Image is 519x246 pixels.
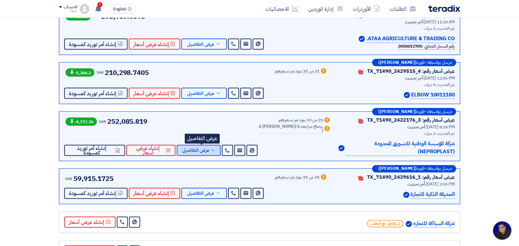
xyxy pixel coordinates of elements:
[379,167,417,171] b: ([PERSON_NAME])
[73,174,113,184] span: 59,915.1725
[427,167,452,171] span: مرسل بواسطة:
[379,61,417,65] b: ([PERSON_NAME])
[398,43,455,50] div: رقم السجل التجاري :
[372,108,456,115] div: –
[188,191,215,196] span: عرض التفاصيل
[188,42,215,47] span: عرض التفاصيل
[65,68,94,77] span: -1,366.2
[417,110,425,114] span: المورد
[428,5,460,12] img: Teradix logo
[366,35,455,43] p: ATAA AGRICULTURE & TRADING CO.
[134,42,169,47] span: إنشاء عرض أسعار
[359,36,365,42] img: Verified Account
[367,68,455,75] div: عرض أسعار رقم: TX_71490_2429515_4
[69,91,117,96] span: إنشاء أمر توريد كمسودة
[298,123,323,130] span: 6 يحتاج مراجعه,
[406,221,412,227] img: Verified Account
[372,165,456,173] div: –
[129,188,180,199] button: إنشاء عرض أسعار
[348,2,385,16] a: الأوردرات
[80,4,89,14] img: profile_test.png
[372,59,456,66] div: –
[59,10,77,13] div: Yasir
[367,220,403,228] span: لم يتفاعل مع الطلب
[424,19,455,25] span: [DATE] 11:20 AM
[408,124,425,131] span: أخر تحديث
[181,88,227,99] button: عرض التفاصيل
[109,4,136,14] button: English
[346,140,455,156] p: شركة المؤسسة الوطنية للتسويق المحدودة (NEPROPLAST)
[65,118,97,126] span: -4,272.36
[261,2,303,16] a: الاحصائيات
[64,5,77,10] div: الحساب
[107,117,147,127] span: 252,085.819
[131,146,165,155] span: إنشاء عرض أسعار
[64,145,125,156] button: إنشاء أمر توريد كمسودة
[129,88,180,99] button: إنشاء عرض أسعار
[335,81,455,88] div: تم التحديث 4 مرات
[129,39,180,50] button: إنشاء عرض أسعار
[427,110,452,114] span: مرسل بواسطة:
[404,92,410,98] img: Verified Account
[403,192,410,198] img: Verified Account
[181,188,227,199] button: عرض التفاصيل
[113,7,126,11] span: English
[181,39,227,50] button: عرض التفاصيل
[426,124,455,131] span: [DATE] 8:28 PM
[367,117,455,124] div: عرض أسعار رقم: TX_71490_2422176_3
[411,191,455,199] p: الحديقة الذكية للتجارة
[275,175,320,180] div: 15 من 33 بنود تم تسعيرهم
[322,128,323,134] span: )
[259,125,323,134] div: 6 [PERSON_NAME]
[493,221,512,240] div: Open chat
[379,110,417,114] b: ([PERSON_NAME])
[69,191,117,196] span: إنشاء أمر توريد كمسودة
[188,91,215,96] span: عرض التفاصيل
[126,145,176,156] button: إنشاء عرض أسعار
[134,91,169,96] span: إنشاء عرض أسعار
[427,61,452,65] span: مرسل بواسطة:
[69,42,117,47] span: إنشاء أمر توريد كمسودة
[65,176,73,182] span: SAR
[279,118,323,123] div: 21 من 33 بنود تم تسعيرهم
[426,181,455,188] span: [DATE] 2:05 PM
[405,19,423,25] span: أخر تحديث
[69,146,114,155] span: إنشاء أمر توريد كمسودة
[177,145,221,156] button: عرض التفاصيل
[335,25,455,32] div: تم التحديث 2 مرات
[295,123,297,130] span: (
[417,61,425,65] span: المورد
[97,2,102,7] span: 1
[367,174,455,181] div: عرض أسعار رقم: TX_71490_2429616_1
[64,217,116,228] button: إنشاء عرض أسعار
[105,68,149,78] span: 210,298.7405
[339,145,345,151] img: Verified Account
[424,75,455,81] span: [DATE] 12:05 PM
[417,167,425,171] span: المورد
[97,70,104,75] span: SAR
[99,119,106,125] span: SAR
[185,134,220,144] div: عرض التفاصيل
[303,2,348,16] a: إدارة الموردين
[64,88,128,99] button: إنشاء أمر توريد كمسودة
[64,188,128,199] button: إنشاء أمر توريد كمسودة
[134,191,169,196] span: إنشاء عرض أسعار
[413,220,455,228] p: شركة السباكة للتجاره
[275,13,320,18] div: 22 من 33 بنود تم تسعيرهم
[339,131,455,137] div: تم التحديث 3 مرات
[182,148,209,153] span: عرض التفاصيل
[398,43,422,49] b: 2055012705
[408,181,425,188] span: أخر تحديث
[64,39,128,50] button: إنشاء أمر توريد كمسودة
[385,2,421,16] a: الطلبات
[405,75,423,81] span: أخر تحديث
[275,69,320,74] div: 21 من 33 بنود تم تسعيرهم
[411,91,455,99] p: ELBOW 10011180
